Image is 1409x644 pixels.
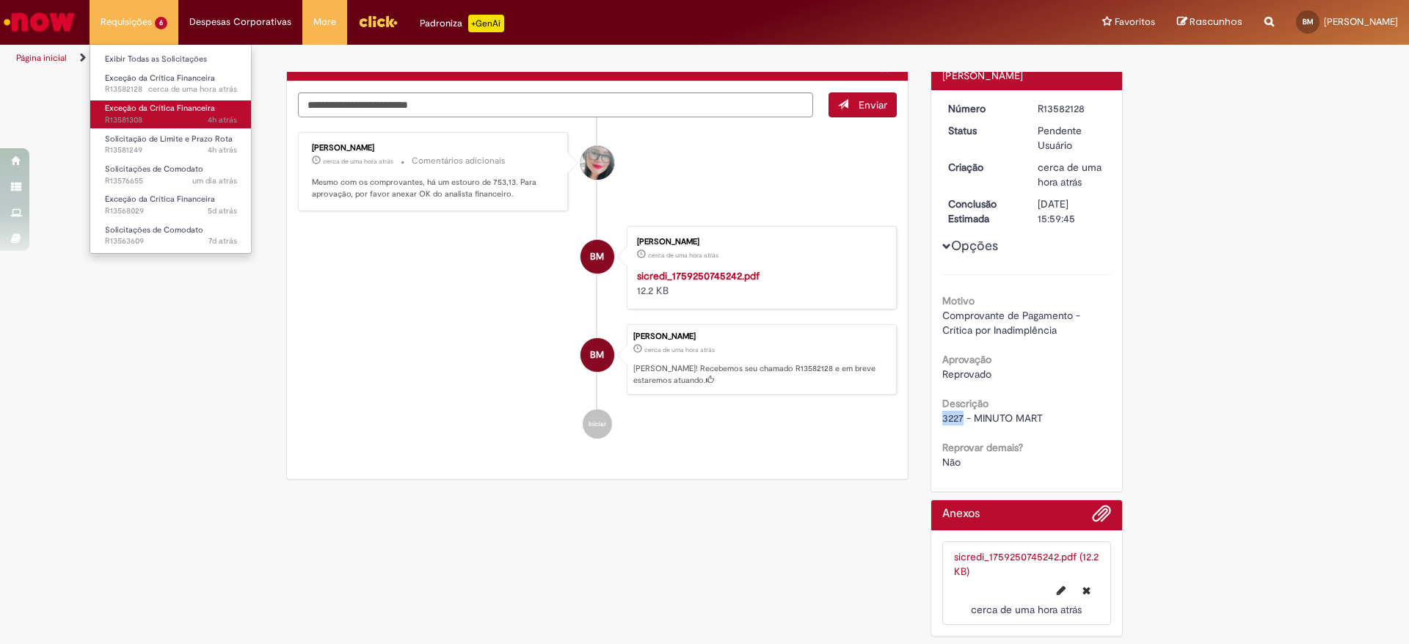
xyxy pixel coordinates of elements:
[633,332,889,341] div: [PERSON_NAME]
[937,123,1027,138] dt: Status
[1048,579,1074,602] button: Editar nome de arquivo sicredi_1759250745242.pdf
[412,155,506,167] small: Comentários adicionais
[590,337,604,373] span: BM
[637,238,881,246] div: [PERSON_NAME]
[148,84,237,95] span: cerca de uma hora atrás
[1092,504,1111,530] button: Adicionar anexos
[105,144,237,156] span: R13581249
[208,114,237,125] span: 4h atrás
[1038,160,1106,189] div: 30/09/2025 14:59:42
[105,205,237,217] span: R13568029
[942,397,989,410] b: Descrição
[1074,579,1099,602] button: Excluir sicredi_1759250745242.pdf
[1324,15,1398,28] span: [PERSON_NAME]
[208,144,237,155] span: 4h atrás
[580,146,614,180] div: Franciele Fernanda Melo dos Santos
[192,175,237,186] time: 29/09/2025 12:42:36
[942,68,1112,83] div: [PERSON_NAME]
[1177,15,1242,29] a: Rascunhos
[937,160,1027,175] dt: Criação
[420,15,504,32] div: Padroniza
[859,98,887,111] span: Enviar
[312,177,556,200] p: Mesmo com os comprovantes, há um estouro de 753,13. Para aprovação, por favor anexar OK do analis...
[208,205,237,216] time: 25/09/2025 16:54:48
[208,235,237,246] time: 24/09/2025 15:21:23
[208,235,237,246] span: 7d atrás
[942,367,991,381] span: Reprovado
[942,309,1083,337] span: Comprovante de Pagamento - Crítica por Inadimplência
[313,15,336,29] span: More
[937,101,1027,116] dt: Número
[937,197,1027,226] dt: Conclusão Estimada
[155,17,167,29] span: 6
[90,100,252,128] a: Aberto R13581308 : Exceção da Crítica Financeira
[1190,15,1242,29] span: Rascunhos
[105,103,215,114] span: Exceção da Crítica Financeira
[358,10,398,32] img: click_logo_yellow_360x200.png
[90,131,252,158] a: Aberto R13581249 : Solicitação de Limite e Prazo Rota
[644,345,715,354] time: 30/09/2025 14:59:42
[105,73,215,84] span: Exceção da Crítica Financeira
[90,222,252,249] a: Aberto R13563609 : Solicitações de Comodato
[208,144,237,155] time: 30/09/2025 12:28:34
[637,268,881,298] div: 12.2 KB
[942,441,1023,454] b: Reprovar demais?
[942,508,980,521] h2: Anexos
[105,175,237,187] span: R13576655
[1038,101,1106,116] div: R13582128
[105,164,203,175] span: Solicitações de Comodato
[298,117,897,453] ul: Histórico de tíquete
[1303,17,1314,26] span: BM
[971,603,1082,616] span: cerca de uma hora atrás
[312,144,556,153] div: [PERSON_NAME]
[1038,197,1106,226] div: [DATE] 15:59:45
[633,363,889,386] p: [PERSON_NAME]! Recebemos seu chamado R13582128 e em breve estaremos atuando.
[878,54,897,73] button: Adicionar anexos
[637,269,760,282] a: sicredi_1759250745242.pdf
[90,161,252,189] a: Aberto R13576655 : Solicitações de Comodato
[90,70,252,98] a: Aberto R13582128 : Exceção da Crítica Financeira
[954,550,1099,578] a: sicredi_1759250745242.pdf (12.2 KB)
[208,114,237,125] time: 30/09/2025 12:44:47
[942,455,961,469] span: Não
[942,411,1043,425] span: 3227 - MINUTO MART
[90,191,252,219] a: Aberto R13568029 : Exceção da Crítica Financeira
[90,51,252,67] a: Exibir Todas as Solicitações
[1038,161,1102,189] time: 30/09/2025 14:59:42
[90,44,252,254] ul: Requisições
[1115,15,1155,29] span: Favoritos
[298,92,813,117] textarea: Digite sua mensagem aqui...
[16,52,67,64] a: Página inicial
[105,84,237,95] span: R13582128
[298,324,897,395] li: Belkarla Maria Azevedo De Medeiros
[942,294,975,307] b: Motivo
[189,15,291,29] span: Despesas Corporativas
[11,45,928,72] ul: Trilhas de página
[105,224,203,235] span: Solicitações de Comodato
[942,353,991,366] b: Aprovação
[468,15,504,32] p: +GenAi
[580,338,614,372] div: Belkarla Maria Azevedo De Medeiros
[105,235,237,247] span: R13563609
[105,133,233,144] span: Solicitação de Limite e Prazo Rota
[323,157,393,166] time: 30/09/2025 15:09:35
[105,194,215,205] span: Exceção da Crítica Financeira
[829,92,897,117] button: Enviar
[648,251,718,260] span: cerca de uma hora atrás
[580,240,614,274] div: Belkarla Maria Azevedo De Medeiros
[192,175,237,186] span: um dia atrás
[1,7,77,37] img: ServiceNow
[1038,123,1106,153] div: Pendente Usuário
[323,157,393,166] span: cerca de uma hora atrás
[644,345,715,354] span: cerca de uma hora atrás
[101,15,152,29] span: Requisições
[105,114,237,126] span: R13581308
[1038,161,1102,189] span: cerca de uma hora atrás
[590,239,604,274] span: BM
[208,205,237,216] span: 5d atrás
